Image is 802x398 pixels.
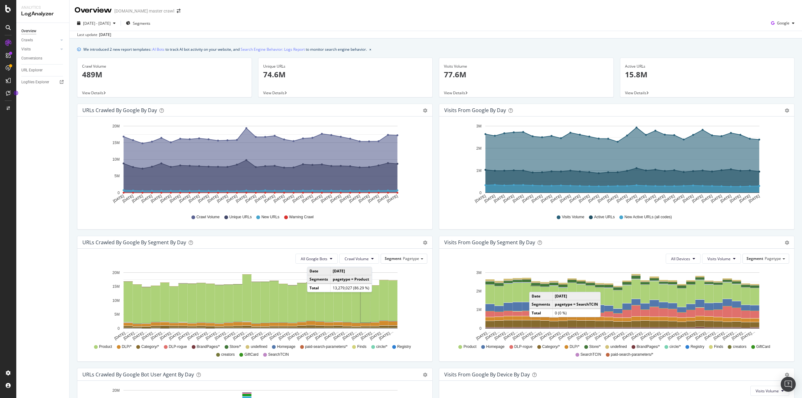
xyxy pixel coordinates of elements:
text: [DATE] [663,194,675,204]
span: SearchTCIN [268,352,289,357]
div: Last update [77,32,111,38]
p: 77.6M [444,69,609,80]
text: [DATE] [654,194,666,204]
text: [DATE] [559,194,572,204]
text: [DATE] [578,194,591,204]
text: [DATE] [122,194,134,204]
text: [DATE] [729,194,742,204]
text: [DATE] [710,194,723,204]
text: [DATE] [748,194,760,204]
text: 0 [117,326,120,331]
span: Visits Volume [562,215,584,220]
div: LogAnalyzer [21,10,64,18]
span: Visits Volume [756,388,779,394]
span: View Details [263,90,284,96]
div: gear [785,373,789,377]
div: gear [423,373,427,377]
div: We introduced 2 new report templates: to track AI bot activity on your website, and to monitor se... [83,46,367,53]
span: [DATE] - [DATE] [83,21,111,26]
div: URLs Crawled by Google bot User Agent By Day [82,371,194,378]
td: [DATE] [553,292,601,300]
text: [DATE] [682,194,694,204]
span: Finds [714,344,723,349]
div: gear [785,240,789,245]
text: [DATE] [320,194,332,204]
div: Unique URLs [263,64,428,69]
svg: A chart. [444,269,787,341]
div: Visits from Google By Segment By Day [444,239,535,246]
span: Crawl Volume [196,215,220,220]
td: pagetype = Product [331,275,372,284]
text: [DATE] [691,194,704,204]
span: GiftCard [244,352,258,357]
text: [DATE] [720,194,732,204]
text: 15M [112,284,120,289]
div: URLs Crawled by Google By Segment By Day [82,239,186,246]
text: [DATE] [216,194,229,204]
text: [DATE] [301,194,314,204]
text: [DATE] [635,194,647,204]
text: [DATE] [644,194,657,204]
span: New URLs [261,215,279,220]
text: 20M [112,271,120,275]
td: 13,279,027 (86.29 %) [331,284,372,292]
span: Store/* [230,344,241,349]
text: [DATE] [169,194,181,204]
td: [DATE] [331,267,372,275]
div: Conversions [21,55,42,62]
span: Product [463,344,476,349]
span: DLP-rogue [169,344,187,349]
text: [DATE] [606,194,619,204]
text: [DATE] [569,194,581,204]
td: Date [529,292,553,300]
text: [DATE] [377,194,389,204]
div: info banner [77,46,794,53]
text: [DATE] [701,194,713,204]
span: BrandPages/* [197,344,220,349]
span: creators [733,344,746,349]
button: Visits Volume [702,254,741,264]
text: 15M [112,141,120,145]
text: 3M [476,124,482,128]
text: [DATE] [207,194,219,204]
span: All Devices [671,256,690,261]
div: Visits Volume [444,64,609,69]
span: Category/* [141,344,159,349]
span: Active URLs [594,215,615,220]
text: [DATE] [386,194,398,204]
div: A chart. [82,121,425,209]
span: paid-search-parameters/* [305,344,347,349]
text: [DATE] [244,194,257,204]
text: [DATE] [310,194,323,204]
span: Segment [747,256,763,261]
text: [DATE] [474,194,487,204]
text: [DATE] [549,194,562,204]
text: 0 [117,191,120,195]
div: Active URLs [625,64,790,69]
div: Overview [75,5,112,16]
td: Date [307,267,331,275]
div: arrow-right-arrow-left [177,9,180,13]
text: 20M [112,388,120,393]
svg: A chart. [82,269,425,341]
button: All Devices [666,254,700,264]
span: Segment [385,256,401,261]
text: [DATE] [512,194,524,204]
text: 3M [476,271,482,275]
text: 5M [114,312,120,317]
text: [DATE] [197,194,210,204]
text: 0 [479,326,482,331]
text: 10M [112,157,120,162]
text: [DATE] [358,194,370,204]
div: gear [785,108,789,113]
span: DLP/* [570,344,579,349]
span: GiftCard [756,344,770,349]
span: Pagetype [403,256,419,261]
span: undefined [610,344,627,349]
td: Total [529,309,553,317]
button: Google [768,18,797,28]
div: Open Intercom Messenger [781,377,796,392]
text: [DATE] [141,194,153,204]
span: paid-search-parameters/* [611,352,653,357]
